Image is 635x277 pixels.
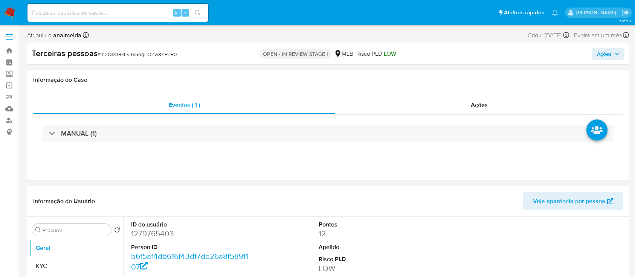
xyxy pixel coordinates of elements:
b: analmeida [52,31,81,40]
p: OPEN - IN REVIEW STAGE I [260,49,331,59]
button: KYC [29,257,123,275]
button: Geral [29,239,123,257]
span: Atribuiu o [27,31,81,40]
div: Criou: [DATE] [528,30,569,40]
button: Veja aparência por pessoa [523,192,623,210]
span: Ações [597,48,612,60]
span: Alt [174,9,180,16]
dd: 12 [319,228,436,239]
dt: Risco PLD [319,255,436,263]
dt: Person ID [131,243,249,251]
span: # m2QsORkFv4x5ogEQZw8YPZR0 [98,51,177,58]
button: search-icon [190,8,205,18]
h1: Informação do Caso [33,76,623,84]
button: Procurar [35,227,41,233]
a: Sair [621,9,629,17]
button: Ações [592,48,624,60]
span: Veja aparência por pessoa [533,192,605,210]
input: Pesquise usuários ou casos... [27,8,208,18]
p: anna.almeida@mercadopago.com.br [576,9,619,16]
h3: MANUAL (1) [61,129,97,138]
span: Risco PLD: [356,50,396,58]
dt: Apelido [319,243,436,251]
div: MANUAL (1) [42,125,614,142]
span: Eventos ( 1 ) [169,101,200,109]
a: b6f5af4db616f43df7de26a8f589f107 [131,251,248,272]
span: Atalhos rápidos [504,9,544,17]
span: s [184,9,186,16]
dt: ID do usuário [131,220,249,229]
dd: 1279765403 [131,228,249,239]
a: Notificações [552,9,558,16]
input: Procurar [43,227,108,234]
button: Retornar ao pedido padrão [114,227,120,235]
span: LOW [384,49,396,58]
h1: Informação do Usuário [33,197,95,205]
span: Expira em um mês [574,31,622,40]
dt: Pontos [319,220,436,229]
span: Ações [471,101,488,109]
div: MLB [334,50,353,58]
dd: LOW [319,263,436,274]
span: - [571,30,572,40]
b: Terceiras pessoas [32,47,98,59]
